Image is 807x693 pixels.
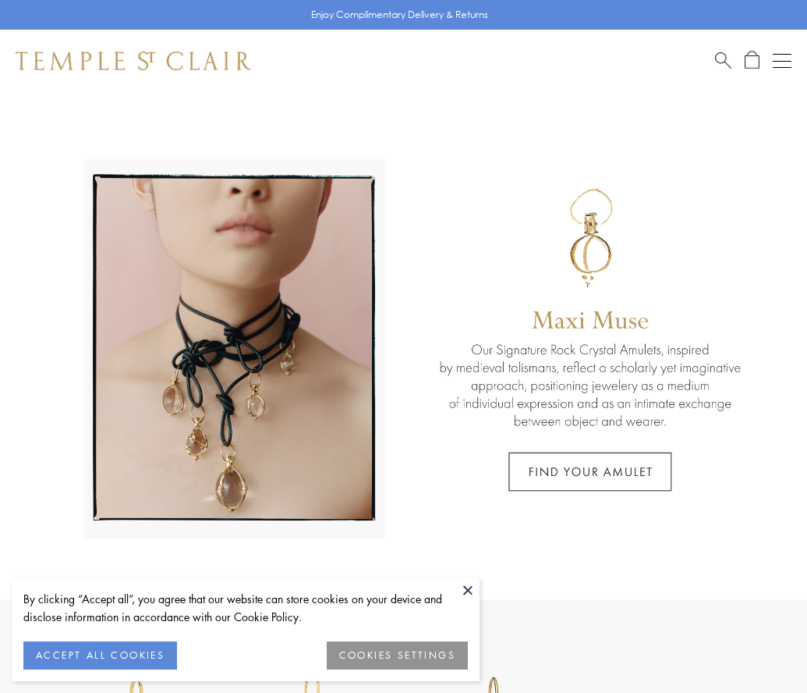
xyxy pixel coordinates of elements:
img: Temple St. Clair [16,52,251,70]
p: Enjoy Complimentary Delivery & Returns [311,7,488,23]
a: Search [715,51,731,70]
button: ACCEPT ALL COOKIES [23,641,177,670]
button: Open navigation [773,52,791,70]
div: By clicking “Accept all”, you agree that our website can store cookies on your device and disclos... [23,590,468,626]
button: COOKIES SETTINGS [327,641,468,670]
a: Open Shopping Bag [745,51,759,70]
